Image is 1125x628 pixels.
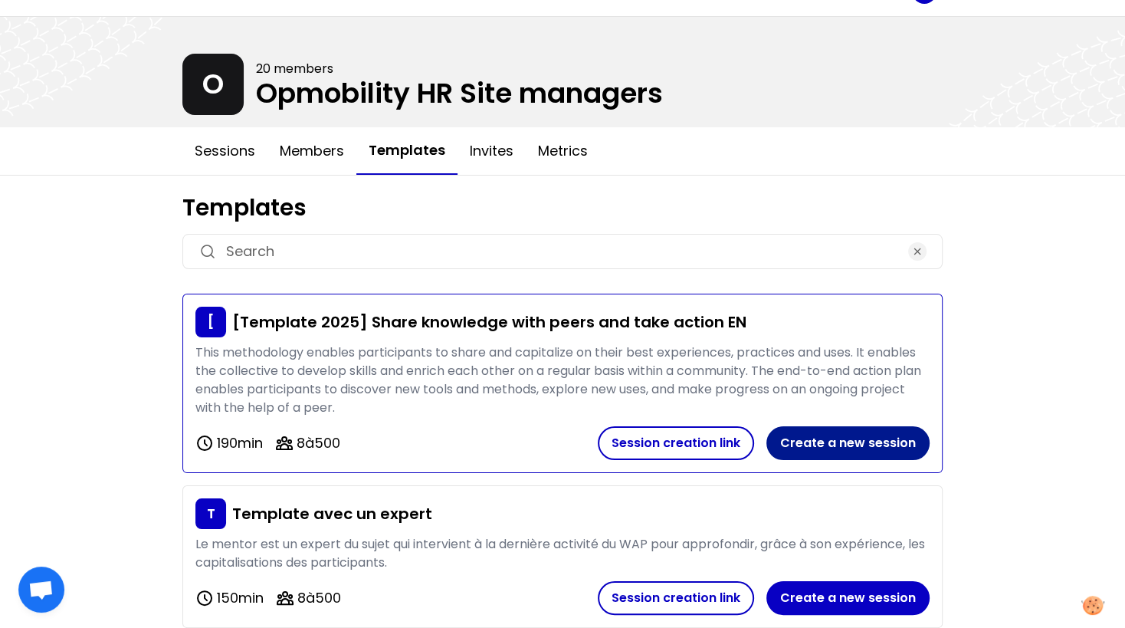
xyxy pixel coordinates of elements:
[18,567,64,613] a: Ouvrir le chat
[195,344,930,417] p: This methodology enables participants to share and capitalize on their best experiences, practice...
[766,426,930,460] button: Create a new session
[195,587,264,609] div: 150 min
[356,127,458,175] button: Templates
[275,432,340,454] div: 8 à 500
[458,128,526,174] button: Invites
[182,194,943,222] h1: Templates
[232,503,432,524] h3: Template avec un expert
[232,311,746,333] h3: [Template 2025] Share knowledge with peers and take action EN
[208,311,215,333] p: [
[526,128,600,174] button: Metrics
[276,587,341,609] div: 8 à 500
[598,581,754,615] button: Session creation link
[207,503,215,524] p: T
[1072,587,1114,624] button: Manage your preferences about cookies
[226,241,899,262] input: Search
[267,128,356,174] button: Members
[766,581,930,615] button: Create a new session
[195,535,930,572] p: Le mentor est un expert du sujet qui intervient à la dernière activité du WAP pour approfondir, g...
[182,128,267,174] button: Sessions
[195,432,263,454] div: 190 min
[598,426,754,460] button: Session creation link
